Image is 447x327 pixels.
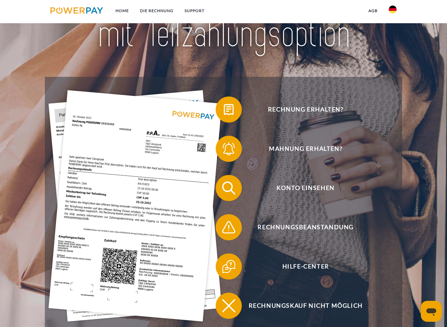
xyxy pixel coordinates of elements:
[225,136,386,162] span: Mahnung erhalten?
[225,293,386,319] span: Rechnungskauf nicht möglich
[50,7,103,14] img: logo-powerpay.svg
[221,141,237,157] img: qb_bell.svg
[221,298,237,314] img: qb_close.svg
[363,5,383,17] a: agb
[216,214,386,240] button: Rechnungsbeanstandung
[221,180,237,196] img: qb_search.svg
[179,5,210,17] a: SUPPORT
[221,258,237,275] img: qb_help.svg
[221,101,237,118] img: qb_bill.svg
[216,175,386,201] button: Konto einsehen
[225,253,386,280] span: Hilfe-Center
[421,301,442,322] iframe: Schaltfläche zum Öffnen des Messaging-Fensters
[110,5,134,17] a: Home
[134,5,179,17] a: DIE RECHNUNG
[225,175,386,201] span: Konto einsehen
[389,6,397,13] img: de
[221,219,237,235] img: qb_warning.svg
[216,253,386,280] button: Hilfe-Center
[225,214,386,240] span: Rechnungsbeanstandung
[225,96,386,123] span: Rechnung erhalten?
[216,96,386,123] button: Rechnung erhalten?
[216,136,386,162] button: Mahnung erhalten?
[216,293,386,319] button: Rechnungskauf nicht möglich
[48,90,222,321] img: single_invoice_powerpay_de.jpg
